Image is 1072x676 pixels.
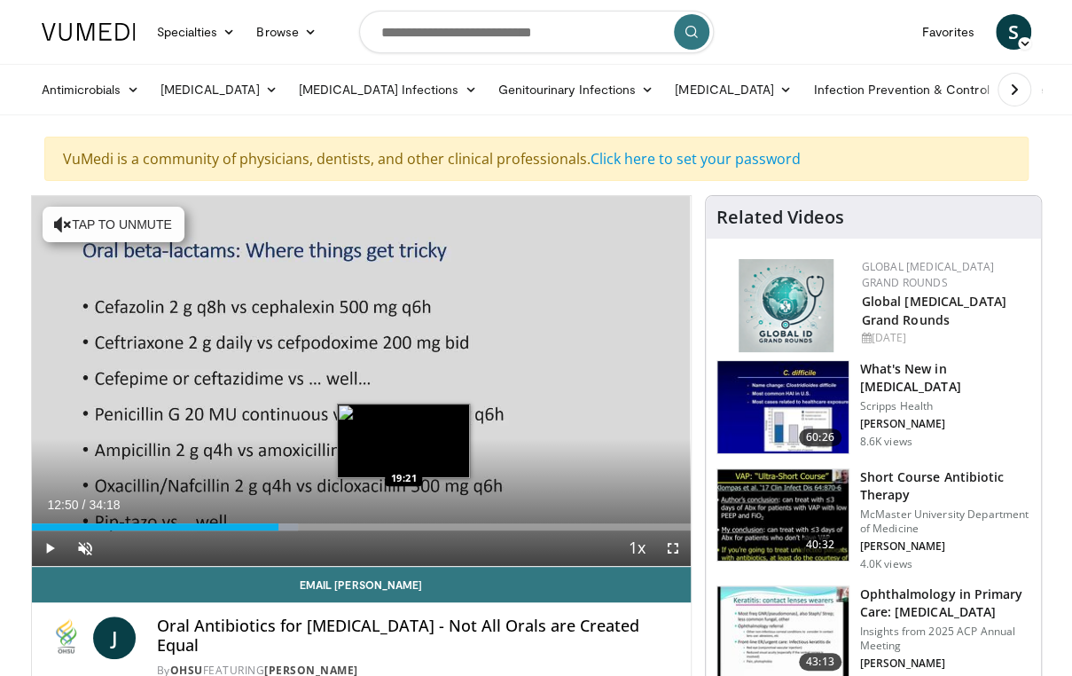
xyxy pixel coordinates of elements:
[32,567,691,602] a: Email [PERSON_NAME]
[799,653,841,671] span: 43:13
[32,531,67,566] button: Play
[860,625,1030,653] p: Insights from 2025 ACP Annual Meeting
[46,617,86,659] img: OHSU
[150,72,288,107] a: [MEDICAL_DATA]
[591,149,801,169] a: Click here to set your password
[860,360,1030,396] h3: What's New in [MEDICAL_DATA]
[48,498,79,512] span: 12:50
[32,196,691,567] video-js: Video Player
[31,72,150,107] a: Antimicrobials
[802,72,1017,107] a: Infection Prevention & Control
[67,531,103,566] button: Unmute
[717,361,849,453] img: 8828b190-63b7-4755-985f-be01b6c06460.150x105_q85_crop-smart_upscale.jpg
[860,417,1030,431] p: [PERSON_NAME]
[862,293,1006,328] a: Global [MEDICAL_DATA] Grand Rounds
[620,531,655,566] button: Playback Rate
[337,404,470,478] img: image.jpeg
[860,586,1030,621] h3: Ophthalmology in Primary Care: [MEDICAL_DATA]
[860,539,1030,554] p: [PERSON_NAME]
[89,498,120,512] span: 34:18
[487,72,664,107] a: Genitourinary Infections
[860,507,1030,536] p: McMaster University Department of Medicine
[93,617,136,659] a: J
[716,360,1030,454] a: 60:26 What's New in [MEDICAL_DATA] Scripps Health [PERSON_NAME] 8.6K views
[146,14,246,50] a: Specialties
[860,399,1030,413] p: Scripps Health
[655,531,691,566] button: Fullscreen
[664,72,802,107] a: [MEDICAL_DATA]
[157,617,677,655] h4: Oral Antibiotics for [MEDICAL_DATA] - Not All Orals are Created Equal
[717,469,849,562] img: 2bf877c0-eb7b-4425-8030-3dd848914f8d.150x105_q85_crop-smart_upscale.jpg
[860,468,1030,504] h3: Short Course Antibiotic Therapy
[862,259,995,290] a: Global [MEDICAL_DATA] Grand Rounds
[860,435,912,449] p: 8.6K views
[82,498,86,512] span: /
[860,656,1030,671] p: [PERSON_NAME]
[860,557,912,571] p: 4.0K views
[42,23,136,41] img: VuMedi Logo
[716,468,1030,571] a: 40:32 Short Course Antibiotic Therapy McMaster University Department of Medicine [PERSON_NAME] 4....
[739,259,833,352] img: e456a1d5-25c5-46f9-913a-7a343587d2a7.png.150x105_q85_autocrop_double_scale_upscale_version-0.2.png
[996,14,1031,50] a: S
[43,207,184,242] button: Tap to unmute
[246,14,327,50] a: Browse
[32,523,691,531] div: Progress Bar
[799,536,841,554] span: 40:32
[716,207,844,228] h4: Related Videos
[359,11,714,53] input: Search topics, interventions
[799,428,841,446] span: 60:26
[862,330,1027,346] div: [DATE]
[912,14,985,50] a: Favorites
[288,72,488,107] a: [MEDICAL_DATA] Infections
[44,137,1029,181] div: VuMedi is a community of physicians, dentists, and other clinical professionals.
